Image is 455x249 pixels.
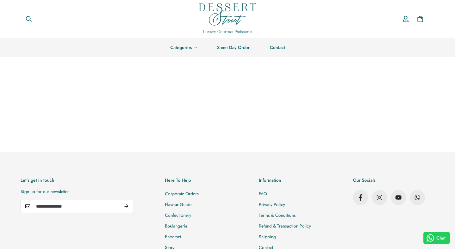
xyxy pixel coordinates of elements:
[410,190,425,205] a: WhatsApp
[436,235,446,241] span: Chat
[353,190,368,205] a: Facebook
[207,38,260,57] a: Same Day Order
[165,191,199,197] a: Corporate Orders
[260,38,295,57] a: Contact
[353,178,434,183] h3: Our Socials
[165,234,181,240] a: Entremet
[21,178,133,183] h3: Let’s get in touch
[413,12,428,26] a: 0
[165,178,246,183] h3: Here To Help
[259,178,340,183] h3: Information
[259,212,296,218] a: Terms & Conditions
[165,223,187,229] a: Boulangerie
[259,234,276,240] a: Shipping
[259,223,311,229] a: Refund & Transaction Policy
[423,232,450,244] button: Chat
[165,212,191,218] a: Confectionery
[21,188,133,195] p: Sign up for our newsletter
[119,200,133,213] button: Subscribe
[391,190,406,205] a: Youtube
[372,190,387,205] a: Instagram
[398,10,413,28] a: Account
[21,12,37,26] button: Search
[160,38,207,57] a: Categories
[259,201,285,208] a: Privacy Policy
[259,191,267,197] a: FAQ
[165,201,191,208] a: Flavour Guide
[199,3,256,34] img: Dessert Street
